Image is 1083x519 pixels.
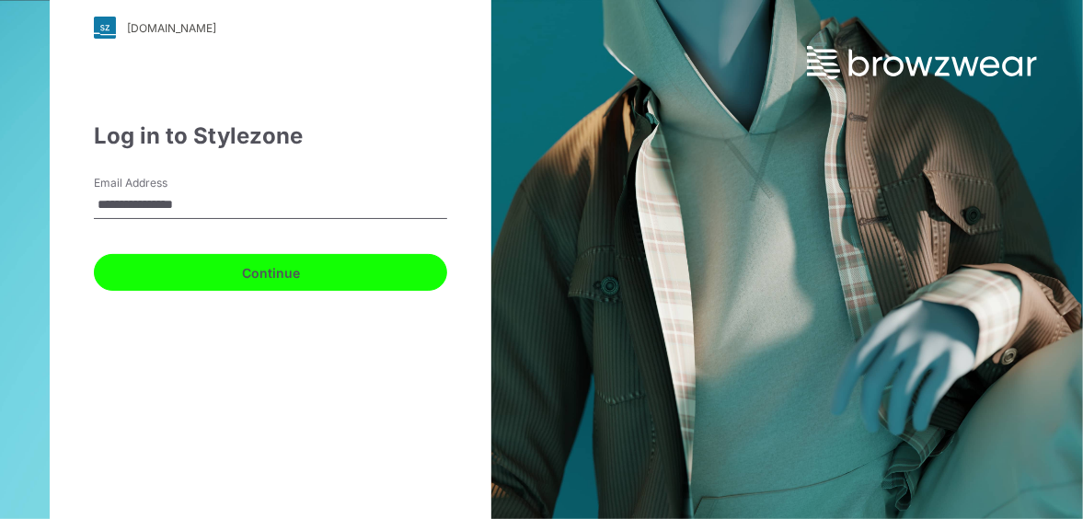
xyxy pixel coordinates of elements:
[127,21,216,35] div: [DOMAIN_NAME]
[94,175,223,191] label: Email Address
[94,254,447,291] button: Continue
[94,120,447,153] div: Log in to Stylezone
[94,17,116,39] img: svg+xml;base64,PHN2ZyB3aWR0aD0iMjgiIGhlaWdodD0iMjgiIHZpZXdCb3g9IjAgMCAyOCAyOCIgZmlsbD0ibm9uZSIgeG...
[807,46,1037,79] img: browzwear-logo.73288ffb.svg
[94,17,447,39] a: [DOMAIN_NAME]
